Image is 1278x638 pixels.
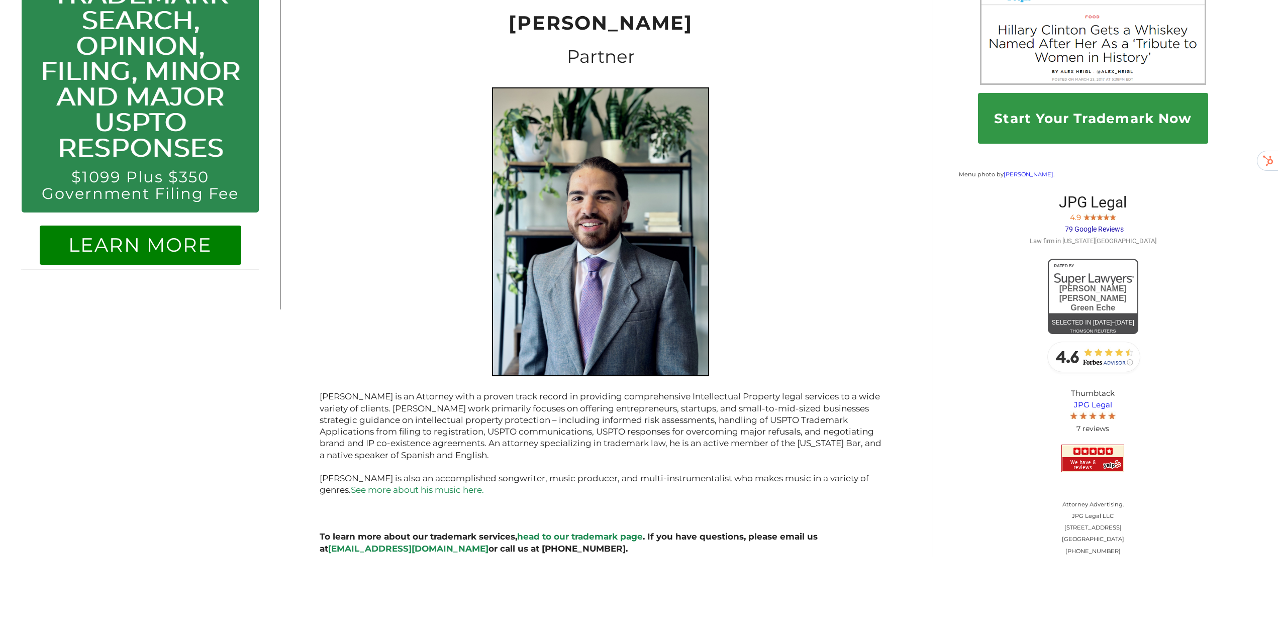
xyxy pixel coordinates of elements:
div: Thumbtack [959,380,1227,442]
span: Law firm in [US_STATE][GEOGRAPHIC_DATA] [1030,237,1156,245]
img: Screen-Shot-2017-10-03-at-11.31.22-PM.jpg [1090,213,1097,220]
a: LEARN MORE [68,233,212,257]
img: Screen-Shot-2017-10-03-at-11.31.22-PM.jpg [1079,411,1087,419]
a: JPG Legal [966,399,1219,410]
img: Screen-Shot-2017-10-03-at-11.31.22-PM.jpg [1103,213,1110,220]
span: Partner [567,46,635,67]
a: Start Your Trademark Now [978,93,1208,143]
img: Forbes-Advisor-Rating-JPG-Legal.jpg [1043,337,1143,377]
span: 7 reviews [1076,424,1109,433]
div: [PERSON_NAME] [PERSON_NAME] Green Eche [1048,284,1138,313]
img: Screen-Shot-2017-10-03-at-11.31.22-PM.jpg [1099,411,1106,419]
img: Screen-Shot-2017-10-03-at-11.31.22-PM.jpg [1070,411,1077,419]
a: $1099 Plus $350 Government Filing Fee [42,167,239,203]
div: thomson reuters [1048,326,1138,337]
p: [PERSON_NAME] is an Attorney with a proven track record in providing comprehensive Intellectual P... [320,379,882,519]
span: 79 Google Reviews [1065,225,1124,233]
a: See more about his music here. [351,485,484,495]
img: Alejandro Palma photograph. [492,87,709,376]
a: [PERSON_NAME] [PERSON_NAME]Green EcheSelected in [DATE]–[DATE]thomson reuters [1048,259,1138,334]
img: Screen-Shot-2017-10-03-at-11.31.22-PM.jpg [1089,411,1097,419]
div: Selected in [DATE]–[DATE] [1048,317,1138,329]
a: head to our trademark page [517,531,643,542]
img: Screen-Shot-2017-10-03-at-11.31.22-PM.jpg [1110,213,1116,220]
span: [PERSON_NAME] [509,11,692,35]
span: 4.9 [1070,212,1081,222]
strong: To learn more about our trademark services, . If you have questions, please email us at or call u... [320,531,818,553]
img: Screen-Shot-2017-10-03-at-11.31.22-PM.jpg [1108,411,1116,419]
small: Menu photo by . [959,171,1054,178]
img: Screen-Shot-2017-10-03-at-11.31.22-PM.jpg [1097,213,1103,220]
p: Attorney Advertising. JPG Legal LLC [STREET_ADDRESS] [GEOGRAPHIC_DATA] [PHONE_NUMBER] [959,499,1227,557]
a: [EMAIL_ADDRESS][DOMAIN_NAME] [328,544,488,554]
span: JPG Legal [1059,193,1127,211]
a: [PERSON_NAME] [1004,171,1053,178]
img: JPG Legal [1061,445,1124,472]
a: JPG Legal 4.9 79 Google Reviews Law firm in [US_STATE][GEOGRAPHIC_DATA] [1030,200,1156,246]
img: Screen-Shot-2017-10-03-at-11.31.22-PM.jpg [1084,213,1090,220]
